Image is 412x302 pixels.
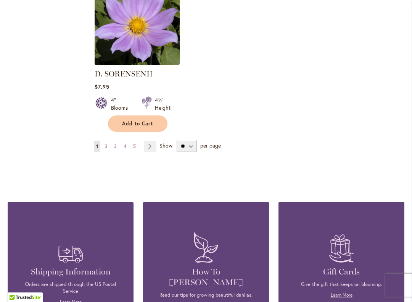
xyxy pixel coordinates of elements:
[159,142,172,149] span: Show
[103,141,109,152] a: 2
[122,120,153,127] span: Add to Cart
[19,266,122,277] h4: Shipping Information
[133,143,136,149] span: 5
[108,115,167,132] button: Add to Cart
[19,281,122,295] p: Orders are shipped through the US Postal Service
[105,143,107,149] span: 2
[155,96,171,112] div: 4½' Height
[112,141,119,152] a: 3
[96,143,98,149] span: 1
[95,83,109,90] span: $7.95
[154,266,257,288] h4: How To [PERSON_NAME]
[111,96,132,112] div: 4" Blooms
[95,69,153,78] a: D. SORENSENII
[290,266,393,277] h4: Gift Cards
[154,292,257,299] p: Read our tips for growing beautiful dahlias.
[290,281,393,288] p: Give the gift that keeps on blooming.
[200,142,221,149] span: per page
[331,292,352,298] a: Learn More
[95,59,180,67] a: D. SORENSENII
[114,143,117,149] span: 3
[124,143,126,149] span: 4
[122,141,128,152] a: 4
[131,141,138,152] a: 5
[6,275,27,296] iframe: Launch Accessibility Center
